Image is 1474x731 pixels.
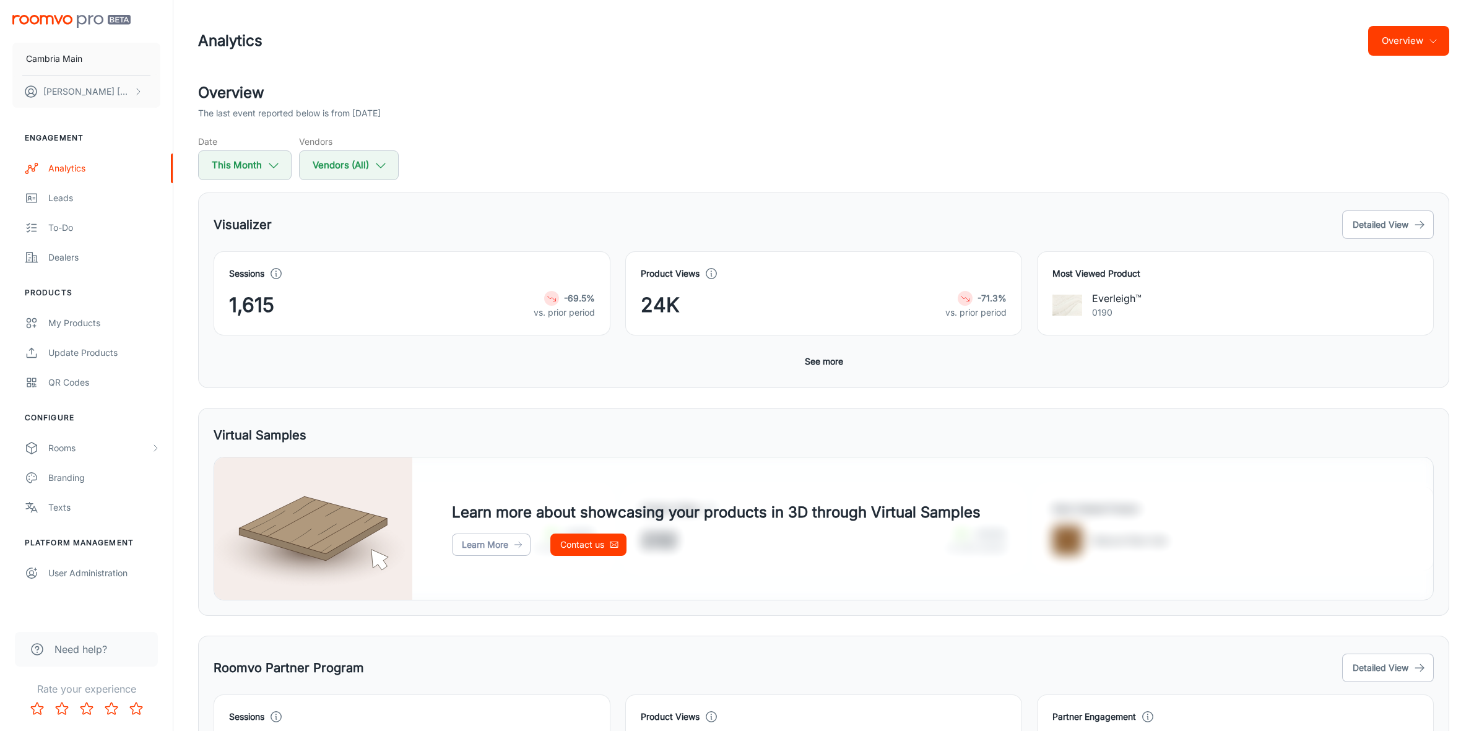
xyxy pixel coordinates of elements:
[12,15,131,28] img: Roomvo PRO Beta
[48,251,160,264] div: Dealers
[229,267,264,280] h4: Sessions
[50,696,74,721] button: Rate 2 star
[800,350,848,373] button: See more
[48,316,160,330] div: My Products
[1052,267,1418,280] h4: Most Viewed Product
[198,82,1449,104] h2: Overview
[48,346,160,360] div: Update Products
[299,135,399,148] h5: Vendors
[48,501,160,514] div: Texts
[978,293,1007,303] strong: -71.3%
[48,566,160,580] div: User Administration
[48,162,160,175] div: Analytics
[1342,654,1434,682] button: Detailed View
[26,52,82,66] p: Cambria Main
[12,43,160,75] button: Cambria Main
[1368,26,1449,56] button: Overview
[564,293,595,303] strong: -69.5%
[48,191,160,205] div: Leads
[198,106,381,120] p: The last event reported below is from [DATE]
[452,501,981,524] h4: Learn more about showcasing your products in 3D through Virtual Samples
[1342,210,1434,239] button: Detailed View
[124,696,149,721] button: Rate 5 star
[214,659,364,677] h5: Roomvo Partner Program
[299,150,399,180] button: Vendors (All)
[641,290,680,320] span: 24K
[1092,306,1142,319] p: 0190
[48,471,160,485] div: Branding
[43,85,131,98] p: [PERSON_NAME] [PERSON_NAME]
[229,710,264,724] h4: Sessions
[641,710,700,724] h4: Product Views
[229,290,274,320] span: 1,615
[198,30,262,52] h1: Analytics
[10,681,163,696] p: Rate your experience
[74,696,99,721] button: Rate 3 star
[550,534,626,556] a: Contact us
[12,76,160,108] button: [PERSON_NAME] [PERSON_NAME]
[198,150,292,180] button: This Month
[48,376,160,389] div: QR Codes
[534,306,595,319] p: vs. prior period
[48,221,160,235] div: To-do
[54,642,107,657] span: Need help?
[1052,710,1136,724] h4: Partner Engagement
[1052,290,1082,320] img: Everleigh™
[1092,291,1142,306] p: Everleigh™
[945,306,1007,319] p: vs. prior period
[452,534,531,556] a: Learn More
[198,135,292,148] h5: Date
[99,696,124,721] button: Rate 4 star
[214,426,306,444] h5: Virtual Samples
[214,215,272,234] h5: Visualizer
[641,267,700,280] h4: Product Views
[25,696,50,721] button: Rate 1 star
[48,441,150,455] div: Rooms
